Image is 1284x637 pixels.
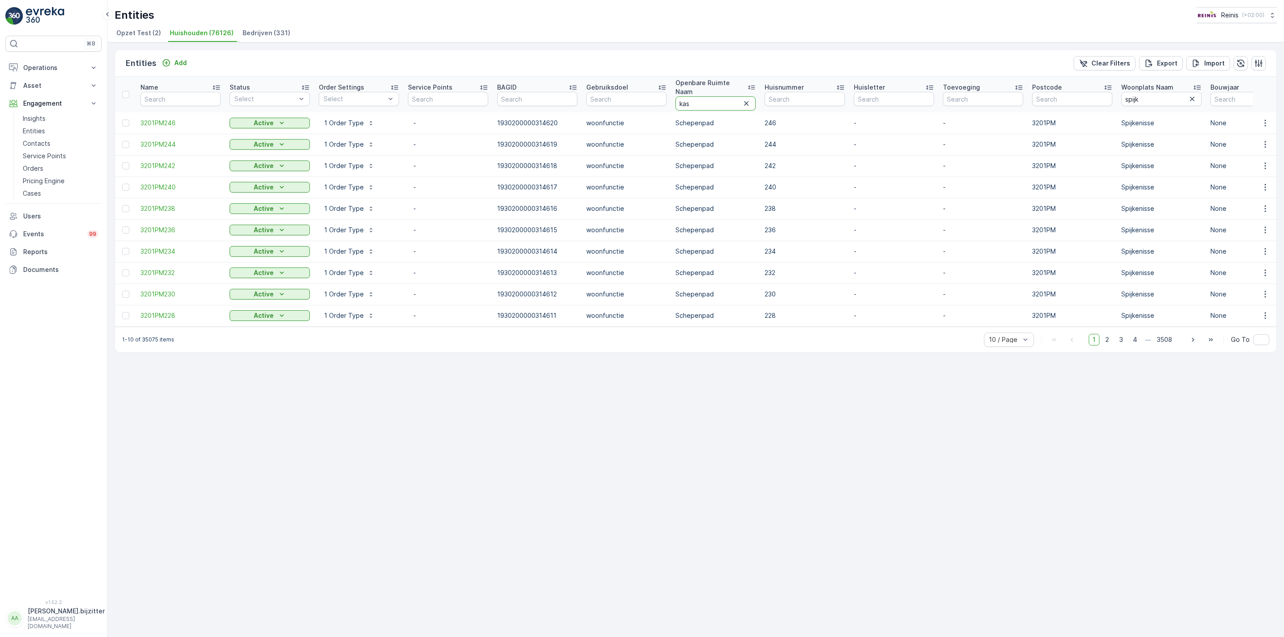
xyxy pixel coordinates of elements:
[765,161,845,170] p: 242
[319,201,380,216] button: 1 Order Type
[497,119,577,127] p: 1930200000314620
[140,92,221,106] input: Search
[413,204,483,213] p: -
[1152,334,1176,345] span: 3508
[140,183,221,192] span: 3201PM240
[140,290,221,299] span: 3201PM230
[324,95,385,103] p: Select
[5,77,102,95] button: Asset
[324,204,364,213] p: 1 Order Type
[23,139,50,148] p: Contacts
[122,336,174,343] p: 1-10 of 35075 items
[675,161,756,170] p: Schepenpad
[140,204,221,213] a: 3201PM238
[122,291,129,298] div: Toggle Row Selected
[943,204,1023,213] p: -
[675,78,747,96] p: Openbare Ruimte Naam
[230,83,250,92] p: Status
[319,83,364,92] p: Order Settings
[497,140,577,149] p: 1930200000314619
[1121,83,1173,92] p: Woonplats Naam
[19,125,102,137] a: Entities
[23,177,65,185] p: Pricing Engine
[122,205,129,212] div: Toggle Row Selected
[854,268,934,277] p: -
[943,290,1023,299] p: -
[254,290,274,299] p: Active
[19,137,102,150] a: Contacts
[140,311,221,320] a: 3201PM228
[243,29,290,37] span: Bedrijven (331)
[254,226,274,234] p: Active
[1197,10,1218,20] img: Reinis-Logo-Vrijstaand_Tekengebied-1-copy2_aBO4n7j.png
[5,243,102,261] a: Reports
[319,180,380,194] button: 1 Order Type
[675,140,756,149] p: Schepenpad
[765,140,845,149] p: 244
[1032,226,1112,234] p: 3201PM
[675,268,756,277] p: Schepenpad
[1204,59,1225,68] p: Import
[140,140,221,149] a: 3201PM244
[854,83,885,92] p: Huisletter
[854,183,934,192] p: -
[413,183,483,192] p: -
[497,247,577,256] p: 1930200000314614
[1121,140,1202,149] p: Spijkenisse
[230,139,310,150] button: Active
[675,119,756,127] p: Schepenpad
[1121,311,1202,320] p: Spijkenisse
[854,311,934,320] p: -
[1032,247,1112,256] p: 3201PM
[854,247,934,256] p: -
[319,287,380,301] button: 1 Order Type
[324,183,364,192] p: 1 Order Type
[586,183,667,192] p: woonfunctie
[765,183,845,192] p: 240
[23,99,84,108] p: Engagement
[140,83,158,92] p: Name
[324,311,364,320] p: 1 Order Type
[122,162,129,169] div: Toggle Row Selected
[1145,334,1151,345] p: ...
[765,247,845,256] p: 234
[1032,119,1112,127] p: 3201PM
[586,140,667,149] p: woonfunctie
[586,268,667,277] p: woonfunctie
[8,611,22,625] div: AA
[140,119,221,127] a: 3201PM246
[254,311,274,320] p: Active
[497,183,577,192] p: 1930200000314617
[1032,161,1112,170] p: 3201PM
[586,247,667,256] p: woonfunctie
[943,311,1023,320] p: -
[1032,83,1062,92] p: Postcode
[413,226,483,234] p: -
[1157,59,1177,68] p: Export
[1210,83,1239,92] p: Bouwjaar
[230,246,310,257] button: Active
[235,95,296,103] p: Select
[1197,7,1277,23] button: Reinis(+02:00)
[408,92,488,106] input: Search
[765,92,845,106] input: Search
[324,247,364,256] p: 1 Order Type
[122,312,129,319] div: Toggle Row Selected
[1032,311,1112,320] p: 3201PM
[23,265,98,274] p: Documents
[1121,119,1202,127] p: Spijkenisse
[122,119,129,127] div: Toggle Row Selected
[140,247,221,256] a: 3201PM234
[230,118,310,128] button: Active
[1186,56,1230,70] button: Import
[115,8,154,22] p: Entities
[122,141,129,148] div: Toggle Row Selected
[26,7,64,25] img: logo_light-DOdMpM7g.png
[19,187,102,200] a: Cases
[319,137,380,152] button: 1 Order Type
[254,247,274,256] p: Active
[675,247,756,256] p: Schepenpad
[23,127,45,136] p: Entities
